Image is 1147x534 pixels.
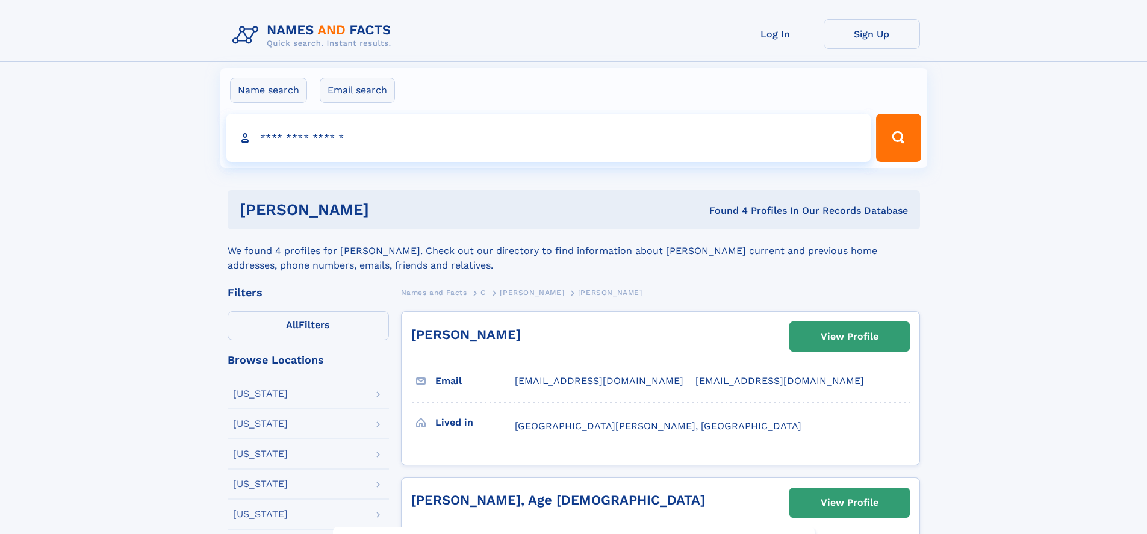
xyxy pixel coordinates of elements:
a: Names and Facts [401,285,467,300]
span: All [286,319,299,331]
h1: [PERSON_NAME] [240,202,539,217]
div: Browse Locations [228,355,389,365]
a: Log In [727,19,824,49]
div: Filters [228,287,389,298]
div: [US_STATE] [233,419,288,429]
input: search input [226,114,871,162]
div: [US_STATE] [233,509,288,519]
a: Sign Up [824,19,920,49]
div: We found 4 profiles for [PERSON_NAME]. Check out our directory to find information about [PERSON_... [228,229,920,273]
a: G [480,285,486,300]
a: [PERSON_NAME], Age [DEMOGRAPHIC_DATA] [411,492,705,508]
a: [PERSON_NAME] [411,327,521,342]
div: [US_STATE] [233,479,288,489]
a: View Profile [790,488,909,517]
span: [PERSON_NAME] [578,288,642,297]
label: Name search [230,78,307,103]
button: Search Button [876,114,921,162]
div: Found 4 Profiles In Our Records Database [539,204,908,217]
span: [PERSON_NAME] [500,288,564,297]
a: [PERSON_NAME] [500,285,564,300]
a: View Profile [790,322,909,351]
h3: Lived in [435,412,515,433]
div: [US_STATE] [233,449,288,459]
span: [EMAIL_ADDRESS][DOMAIN_NAME] [515,375,683,387]
span: [EMAIL_ADDRESS][DOMAIN_NAME] [695,375,864,387]
div: [US_STATE] [233,389,288,399]
div: View Profile [821,489,878,517]
label: Filters [228,311,389,340]
img: Logo Names and Facts [228,19,401,52]
span: [GEOGRAPHIC_DATA][PERSON_NAME], [GEOGRAPHIC_DATA] [515,420,801,432]
span: G [480,288,486,297]
label: Email search [320,78,395,103]
div: View Profile [821,323,878,350]
h3: Email [435,371,515,391]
